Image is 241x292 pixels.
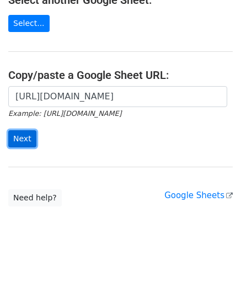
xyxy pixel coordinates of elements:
small: Example: [URL][DOMAIN_NAME] [8,109,121,118]
a: Select... [8,15,50,32]
h4: Copy/paste a Google Sheet URL: [8,68,233,82]
iframe: Chat Widget [186,239,241,292]
a: Need help? [8,189,62,206]
a: Google Sheets [164,190,233,200]
input: Next [8,130,36,147]
input: Paste your Google Sheet URL here [8,86,227,107]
